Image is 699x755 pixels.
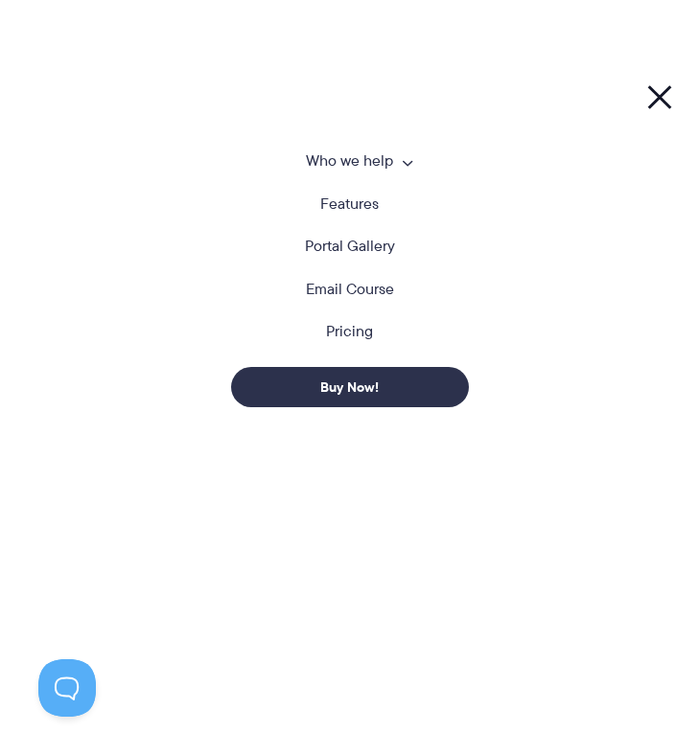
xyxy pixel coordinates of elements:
a: Features [320,196,379,212]
a: Email Course [306,282,394,297]
a: Pricing [326,324,373,339]
a: Portal Gallery [305,239,395,254]
a: Who we help [287,153,412,169]
a: Buy Now! [231,367,469,407]
iframe: Toggle Customer Support [38,659,96,717]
